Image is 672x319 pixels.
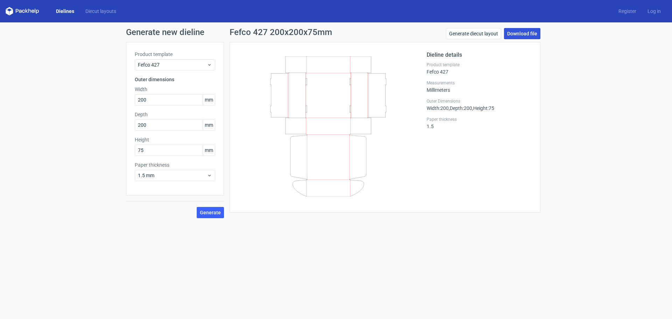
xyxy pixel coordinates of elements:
[200,210,221,215] span: Generate
[613,8,642,15] a: Register
[135,136,215,143] label: Height
[230,28,332,36] h1: Fefco 427 200x200x75mm
[449,105,472,111] span: , Depth : 200
[50,8,80,15] a: Dielines
[446,28,501,39] a: Generate diecut layout
[135,76,215,83] h3: Outer dimensions
[135,51,215,58] label: Product template
[427,105,449,111] span: Width : 200
[472,105,494,111] span: , Height : 75
[135,111,215,118] label: Depth
[197,207,224,218] button: Generate
[642,8,666,15] a: Log in
[203,120,215,130] span: mm
[427,62,532,75] div: Fefco 427
[427,117,532,122] label: Paper thickness
[203,145,215,155] span: mm
[138,61,207,68] span: Fefco 427
[427,62,532,68] label: Product template
[80,8,122,15] a: Diecut layouts
[427,51,532,59] h2: Dieline details
[427,80,532,93] div: Millimeters
[135,161,215,168] label: Paper thickness
[427,98,532,104] label: Outer Dimensions
[138,172,207,179] span: 1.5 mm
[427,117,532,129] div: 1.5
[427,80,532,86] label: Measurements
[135,86,215,93] label: Width
[126,28,546,36] h1: Generate new dieline
[203,95,215,105] span: mm
[504,28,540,39] a: Download file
